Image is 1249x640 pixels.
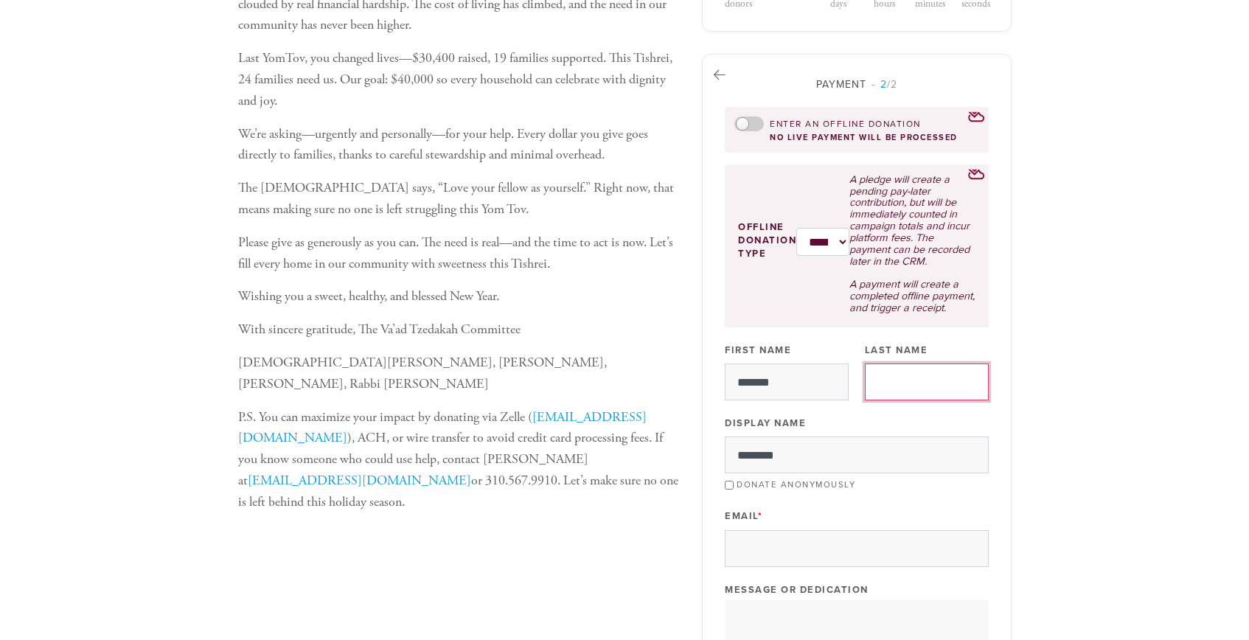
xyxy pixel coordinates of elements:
span: 2 [880,78,887,91]
p: [DEMOGRAPHIC_DATA][PERSON_NAME], [PERSON_NAME], [PERSON_NAME], Rabbi [PERSON_NAME] [238,352,679,395]
label: Email [725,509,762,523]
p: Please give as generously as you can. The need is real—and the time to act is now. Let’s fill eve... [238,232,679,275]
p: Wishing you a sweet, healthy, and blessed New Year. [238,286,679,307]
label: Message or dedication [725,583,869,596]
p: A payment will create a completed offline payment, and trigger a receipt. [849,279,975,314]
label: First Name [725,344,791,357]
p: We’re asking—urgently and personally—for your help. Every dollar you give goes directly to famili... [238,124,679,167]
p: A pledge will create a pending pay-later contribution, but will be immediately counted in campaig... [849,174,975,268]
label: Last Name [865,344,928,357]
label: Enter an offline donation [770,118,921,131]
p: P.S. You can maximize your impact by donating via Zelle ( ), ACH, or wire transfer to avoid credi... [238,407,679,513]
div: no live payment will be processed [734,133,979,142]
span: This field is required. [758,510,763,522]
p: With sincere gratitude, The Va’ad Tzedakah Committee [238,319,679,341]
span: /2 [871,78,897,91]
a: [EMAIL_ADDRESS][DOMAIN_NAME] [248,472,471,489]
label: Display Name [725,417,806,430]
label: Offline donation type [738,220,796,261]
p: Last YomTov, you changed lives—$30,400 raised, 19 families supported. This Tishrei, 24 families n... [238,48,679,111]
div: Payment [725,77,989,92]
label: Donate Anonymously [737,479,855,490]
p: The [DEMOGRAPHIC_DATA] says, “Love your fellow as yourself.” Right now, that means making sure no... [238,178,679,220]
